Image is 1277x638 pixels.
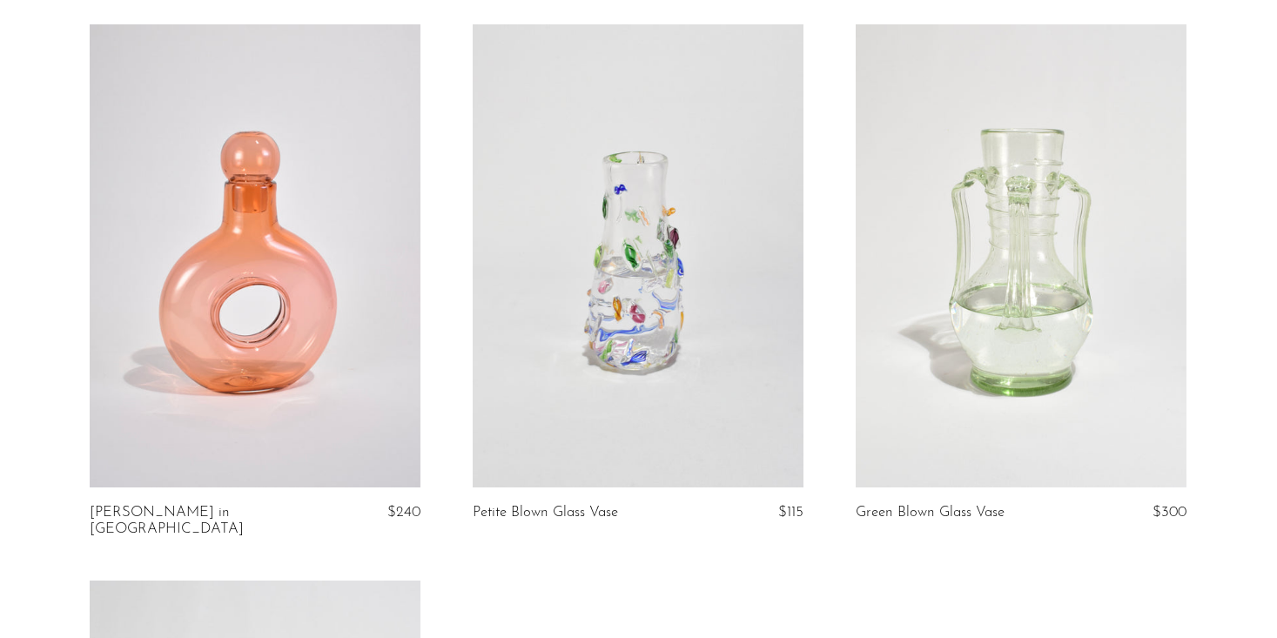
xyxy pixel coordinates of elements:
a: [PERSON_NAME] in [GEOGRAPHIC_DATA] [90,505,311,537]
a: Green Blown Glass Vase [856,505,1005,520]
span: $240 [387,505,420,520]
span: $115 [778,505,803,520]
a: Petite Blown Glass Vase [473,505,618,520]
span: $300 [1153,505,1186,520]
